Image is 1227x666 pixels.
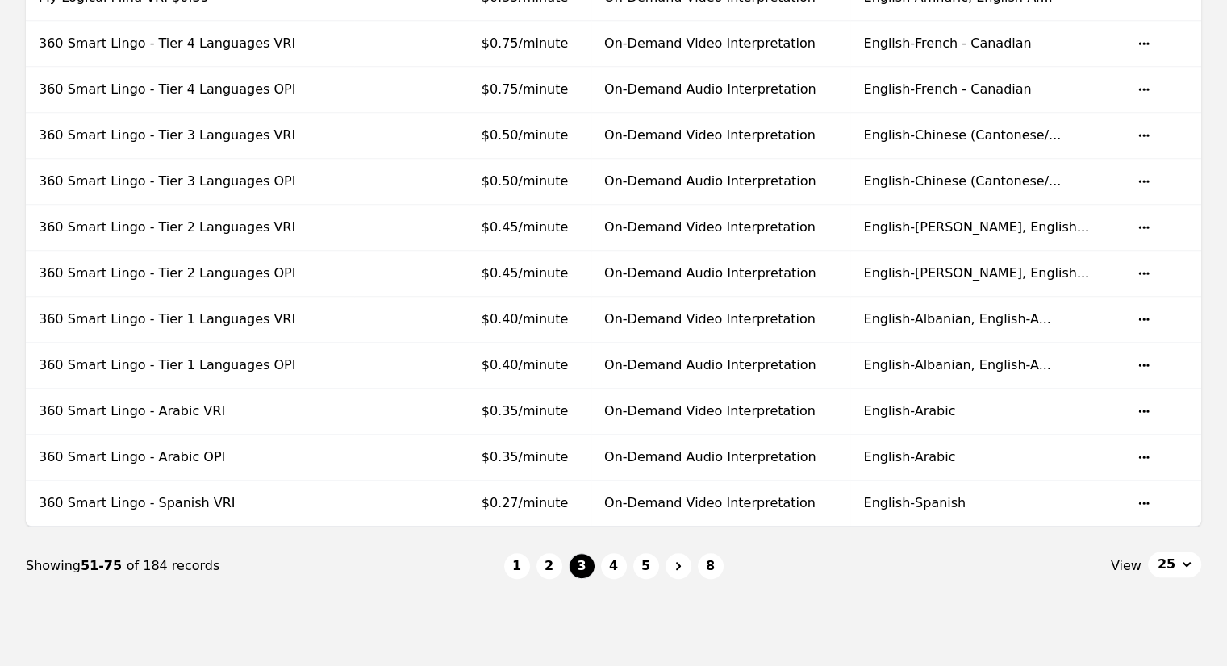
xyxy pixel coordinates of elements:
div: Showing of 184 records [26,556,504,576]
span: 51-75 [81,558,127,573]
span: English-Albanian, English-A... [863,357,1050,373]
td: On-Demand Video Interpretation [591,205,850,251]
div: English-French - Canadian [863,34,1112,53]
button: 8 [698,553,724,579]
td: 360 Smart Lingo - Tier 2 Languages OPI [26,251,354,297]
td: 360 Smart Lingo - Tier 3 Languages OPI [26,159,354,205]
td: 360 Smart Lingo - Tier 1 Languages VRI [26,297,354,343]
td: 360 Smart Lingo - Spanish VRI [26,481,354,527]
button: 5 [633,553,659,579]
td: 360 Smart Lingo - Tier 4 Languages OPI [26,67,354,113]
nav: Page navigation [26,527,1201,606]
button: 1 [504,553,530,579]
span: 25 [1158,555,1175,574]
span: $0.27/minute [482,495,569,510]
span: $0.40/minute [482,311,569,327]
td: On-Demand Video Interpretation [591,113,850,159]
span: English-[PERSON_NAME], English... [863,219,1089,235]
span: $0.45/minute [482,219,569,235]
button: 2 [536,553,562,579]
td: 360 Smart Lingo - Tier 4 Languages VRI [26,21,354,67]
span: $0.50/minute [482,173,569,189]
span: English-Chinese (Cantonese/... [863,127,1061,143]
div: English-French - Canadian [863,80,1112,99]
div: English-Spanish [863,493,1112,513]
span: English-Albanian, English-A... [863,311,1050,327]
span: $0.35/minute [482,449,569,464]
td: On-Demand Video Interpretation [591,389,850,435]
span: $0.75/minute [482,81,569,97]
span: $0.35/minute [482,403,569,418]
div: English-Arabic [863,447,1112,467]
button: 25 [1148,552,1201,577]
span: English-Chinese (Cantonese/... [863,173,1061,189]
td: 360 Smart Lingo - Arabic VRI [26,389,354,435]
span: $0.40/minute [482,357,569,373]
span: $0.50/minute [482,127,569,143]
td: On-Demand Video Interpretation [591,297,850,343]
button: 4 [601,553,627,579]
td: On-Demand Audio Interpretation [591,343,850,389]
span: $0.45/minute [482,265,569,281]
td: 360 Smart Lingo - Tier 2 Languages VRI [26,205,354,251]
td: 360 Smart Lingo - Tier 1 Languages OPI [26,343,354,389]
td: On-Demand Video Interpretation [591,21,850,67]
div: English-Arabic [863,402,1112,421]
td: On-Demand Audio Interpretation [591,67,850,113]
span: English-[PERSON_NAME], English... [863,265,1089,281]
span: View [1111,556,1141,576]
td: 360 Smart Lingo - Arabic OPI [26,435,354,481]
span: $0.75/minute [482,35,569,51]
td: On-Demand Video Interpretation [591,481,850,527]
td: On-Demand Audio Interpretation [591,251,850,297]
td: On-Demand Audio Interpretation [591,435,850,481]
td: 360 Smart Lingo - Tier 3 Languages VRI [26,113,354,159]
td: On-Demand Audio Interpretation [591,159,850,205]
